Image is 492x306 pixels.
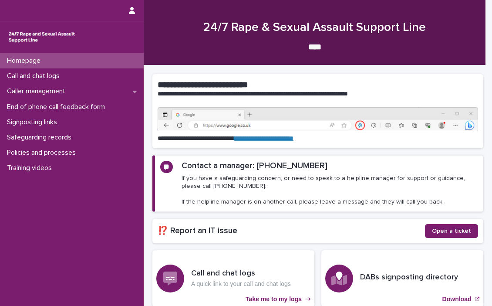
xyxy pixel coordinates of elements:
[191,280,291,288] p: A quick link to your call and chat logs
[442,296,472,303] p: Download
[3,149,83,157] p: Policies and processes
[182,174,478,206] p: If you have a safeguarding concern, or need to speak to a helpline manager for support or guidanc...
[152,20,477,35] h1: 24/7 Rape & Sexual Assault Support Line
[360,273,458,282] h3: DABs signposting directory
[158,226,425,236] h2: ⁉️ Report an IT issue
[3,87,72,95] p: Caller management
[7,28,77,46] img: rhQMoQhaT3yELyF149Cw
[432,228,471,234] span: Open a ticket
[3,164,59,172] p: Training videos
[182,161,327,171] h2: Contact a manager: [PHONE_NUMBER]
[425,224,478,238] a: Open a ticket
[3,103,112,111] p: End of phone call feedback form
[3,57,47,65] p: Homepage
[191,269,291,279] h3: Call and chat logs
[3,118,64,126] p: Signposting links
[3,72,67,80] p: Call and chat logs
[3,133,78,142] p: Safeguarding records
[158,107,478,131] img: https%3A%2F%2Fcdn.document360.io%2F0deca9d6-0dac-4e56-9e8f-8d9979bfce0e%2FImages%2FDocumentation%...
[246,296,302,303] p: Take me to my logs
